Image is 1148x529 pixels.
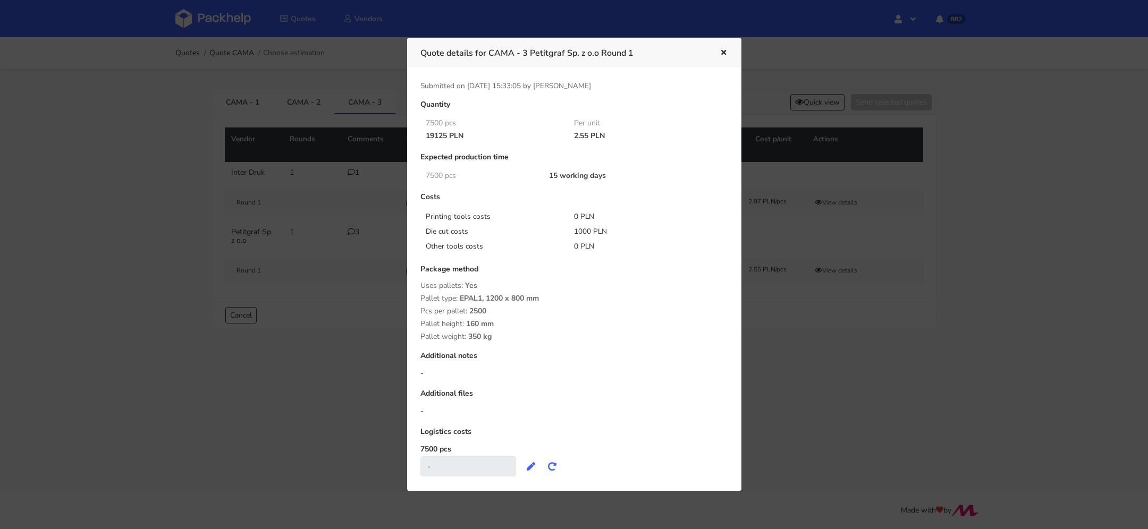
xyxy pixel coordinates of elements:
[420,406,728,416] div: -
[420,293,458,303] span: Pallet type:
[567,211,715,222] div: 0 PLN
[418,226,567,237] div: Die cut costs
[520,457,542,476] button: Edit
[418,132,567,140] div: 19125 PLN
[420,280,463,291] span: Uses pallets:
[420,319,464,329] span: Pallet height:
[523,81,591,91] span: by [PERSON_NAME]
[460,293,539,311] span: EPAL1, 1200 x 800 mm
[420,331,466,342] span: Pallet weight:
[418,211,567,222] div: Printing tools costs
[420,368,728,379] div: -
[567,132,715,140] div: 2.55 PLN
[420,306,467,316] span: Pcs per pallet:
[420,193,728,209] div: Costs
[542,457,563,476] button: Recalculate
[420,153,728,169] div: Expected production time
[420,352,728,368] div: Additional notes
[420,81,521,91] span: Submitted on [DATE] 15:33:05
[469,306,486,324] span: 2500
[420,428,728,444] div: Logistics costs
[420,444,451,454] label: 7500 pcs
[420,456,516,476] div: -
[418,119,567,127] div: 7500 pcs
[418,172,542,180] div: 7500 pcs
[468,331,492,349] span: 350 kg
[466,319,494,337] span: 160 mm
[420,389,728,406] div: Additional files
[420,100,728,117] div: Quantity
[420,46,704,61] h3: Quote details for CAMA - 3 Petitgraf Sp. z o.o Round 1
[567,226,715,237] div: 1000 PLN
[420,265,728,281] div: Package method
[567,119,715,127] div: Per unit
[542,172,715,180] div: 15 working days
[567,241,715,252] div: 0 PLN
[465,280,477,298] span: Yes
[418,241,567,252] div: Other tools costs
